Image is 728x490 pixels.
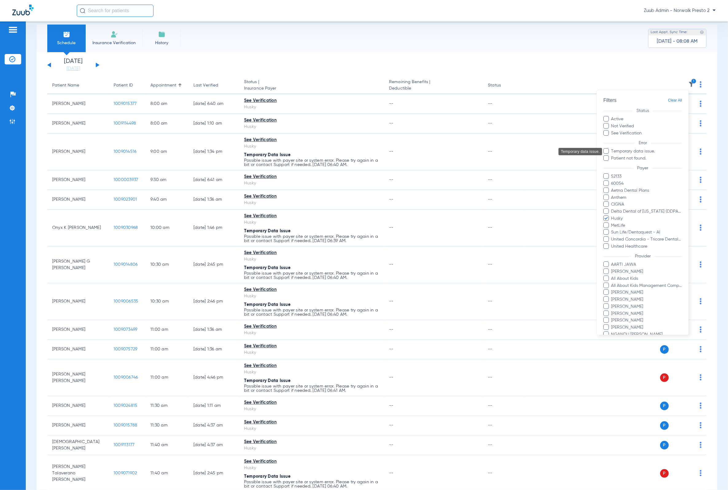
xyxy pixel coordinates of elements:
[631,254,654,258] span: Provider
[611,296,682,303] span: [PERSON_NAME]
[611,318,682,324] span: [PERSON_NAME]
[603,123,682,129] label: Not Verified
[611,202,682,208] span: CIGNA
[603,116,682,122] label: Active
[611,268,682,275] span: [PERSON_NAME]
[611,180,682,187] span: 60054
[611,331,682,338] span: NGANDU [PERSON_NAME]
[611,195,682,201] span: Anthem
[611,215,682,222] span: Husky
[611,262,682,268] span: AARTI JAWA
[611,222,682,229] span: MetLife
[611,311,682,317] span: [PERSON_NAME]
[633,109,653,113] span: Status
[635,141,651,145] span: Error
[611,243,682,250] span: United Healthcare
[611,276,682,282] span: All About Kids
[603,98,617,103] span: Filters
[559,148,602,155] div: Temporary data issue.
[611,208,682,215] span: Delta Dental of [US_STATE] (DDPA) - AI
[668,97,682,104] span: Clear All
[611,324,682,331] span: [PERSON_NAME]
[611,303,682,310] span: [PERSON_NAME]
[611,230,682,236] span: Sun Life/Dentaquest - AI
[697,461,728,490] iframe: Chat Widget
[611,155,682,162] span: Patient not found.
[611,148,682,155] span: Temporary data issue.
[611,290,682,296] span: [PERSON_NAME]
[611,174,682,180] span: 52133
[611,283,682,289] span: All About Kids Management Company
[611,236,682,243] span: United Concordia - Tricare Dental Plan
[603,130,682,137] label: See Verification
[611,187,682,194] span: Aetna Dental Plans
[633,166,652,170] span: Payer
